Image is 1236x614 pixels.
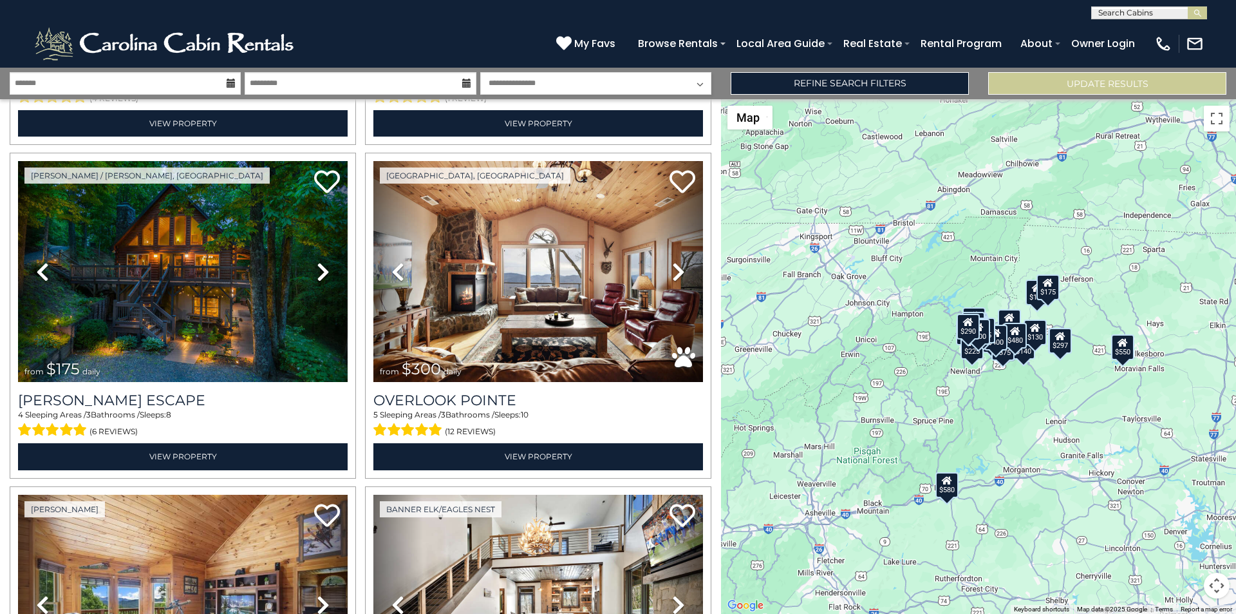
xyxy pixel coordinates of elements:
[984,324,1007,350] div: $400
[1014,32,1059,55] a: About
[18,161,348,382] img: thumbnail_168627805.jpeg
[1014,605,1069,614] button: Keyboard shortcuts
[444,367,462,376] span: daily
[1049,328,1072,354] div: $297
[1004,322,1027,348] div: $480
[914,32,1008,55] a: Rental Program
[380,367,399,376] span: from
[380,501,501,517] a: Banner Elk/Eagles Nest
[18,392,348,409] a: [PERSON_NAME] Escape
[727,106,772,130] button: Change map style
[1186,35,1204,53] img: mail-regular-white.png
[373,409,703,440] div: Sleeping Areas / Bathrooms / Sleeps:
[1012,333,1035,359] div: $140
[1025,280,1049,305] div: $175
[1181,606,1232,613] a: Report a map error
[998,309,1021,335] div: $349
[972,318,995,343] div: $625
[1077,606,1147,613] span: Map data ©2025 Google
[18,409,348,440] div: Sleeping Areas / Bathrooms / Sleeps:
[960,334,984,360] div: $225
[18,443,348,470] a: View Property
[521,410,529,419] span: 10
[18,392,348,409] h3: Todd Escape
[962,311,985,337] div: $425
[89,423,138,440] span: (6 reviews)
[32,24,299,63] img: White-1-2.png
[46,360,80,378] span: $175
[724,597,767,614] img: Google
[1154,35,1172,53] img: phone-regular-white.png
[736,111,760,124] span: Map
[669,503,695,530] a: Add to favorites
[445,423,496,440] span: (12 reviews)
[86,410,91,419] span: 3
[380,168,570,184] a: [GEOGRAPHIC_DATA], [GEOGRAPHIC_DATA]
[82,367,100,376] span: daily
[166,410,171,419] span: 8
[24,168,270,184] a: [PERSON_NAME] / [PERSON_NAME], [GEOGRAPHIC_DATA]
[1204,573,1230,599] button: Map camera controls
[1036,274,1060,300] div: $175
[18,410,23,419] span: 4
[724,597,767,614] a: Open this area in Google Maps (opens a new window)
[574,35,615,52] span: My Favs
[957,314,980,340] div: $290
[314,503,340,530] a: Add to favorites
[373,161,703,382] img: thumbnail_163477009.jpeg
[402,360,441,378] span: $300
[1155,606,1173,613] a: Terms
[373,443,703,470] a: View Property
[314,169,340,197] a: Add to favorites
[24,367,44,376] span: from
[18,110,348,137] a: View Property
[935,472,959,497] div: $580
[441,410,445,419] span: 3
[1111,334,1134,360] div: $550
[373,110,703,137] a: View Property
[24,501,105,517] a: [PERSON_NAME]
[1204,106,1230,131] button: Toggle fullscreen view
[1065,32,1141,55] a: Owner Login
[669,169,695,197] a: Add to favorites
[731,72,969,95] a: Refine Search Filters
[1024,320,1047,345] div: $130
[837,32,908,55] a: Real Estate
[730,32,831,55] a: Local Area Guide
[967,319,990,345] div: $300
[373,392,703,409] a: Overlook Pointe
[991,334,1015,360] div: $375
[373,410,378,419] span: 5
[962,307,986,332] div: $125
[988,72,1226,95] button: Update Results
[632,32,724,55] a: Browse Rentals
[556,35,619,52] a: My Favs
